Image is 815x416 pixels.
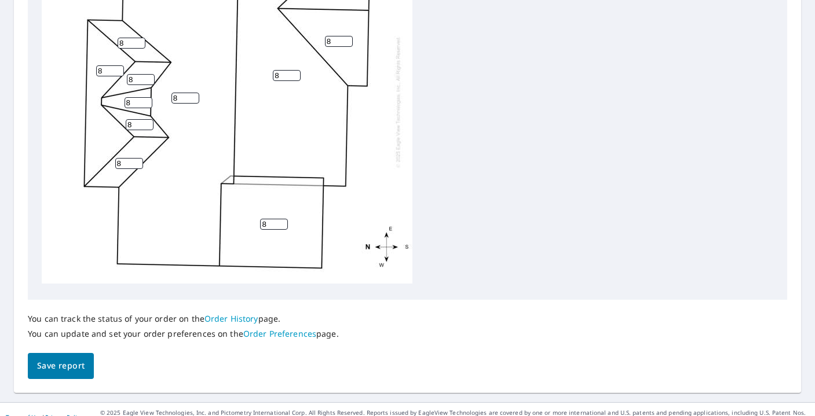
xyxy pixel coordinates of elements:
[37,359,85,373] span: Save report
[28,329,339,339] p: You can update and set your order preferences on the page.
[28,314,339,324] p: You can track the status of your order on the page.
[204,313,258,324] a: Order History
[28,353,94,379] button: Save report
[243,328,316,339] a: Order Preferences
